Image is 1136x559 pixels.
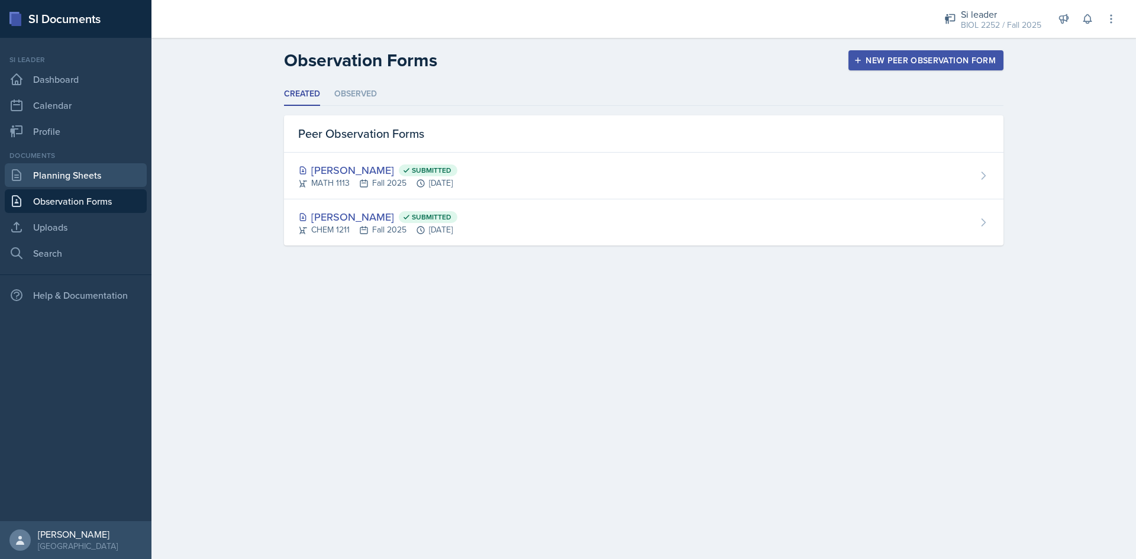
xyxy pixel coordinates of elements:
[856,56,996,65] div: New Peer Observation Form
[5,215,147,239] a: Uploads
[284,83,320,106] li: Created
[5,54,147,65] div: Si leader
[5,241,147,265] a: Search
[38,528,118,540] div: [PERSON_NAME]
[38,540,118,552] div: [GEOGRAPHIC_DATA]
[5,163,147,187] a: Planning Sheets
[5,93,147,117] a: Calendar
[5,283,147,307] div: Help & Documentation
[5,67,147,91] a: Dashboard
[284,50,437,71] h2: Observation Forms
[298,224,457,236] div: CHEM 1211 Fall 2025 [DATE]
[284,115,1003,153] div: Peer Observation Forms
[961,19,1041,31] div: BIOL 2252 / Fall 2025
[284,199,1003,245] a: [PERSON_NAME] Submitted CHEM 1211Fall 2025[DATE]
[5,150,147,161] div: Documents
[412,166,451,175] span: Submitted
[412,212,451,222] span: Submitted
[284,153,1003,199] a: [PERSON_NAME] Submitted MATH 1113Fall 2025[DATE]
[298,162,457,178] div: [PERSON_NAME]
[848,50,1003,70] button: New Peer Observation Form
[5,189,147,213] a: Observation Forms
[5,119,147,143] a: Profile
[961,7,1041,21] div: Si leader
[298,209,457,225] div: [PERSON_NAME]
[334,83,377,106] li: Observed
[298,177,457,189] div: MATH 1113 Fall 2025 [DATE]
